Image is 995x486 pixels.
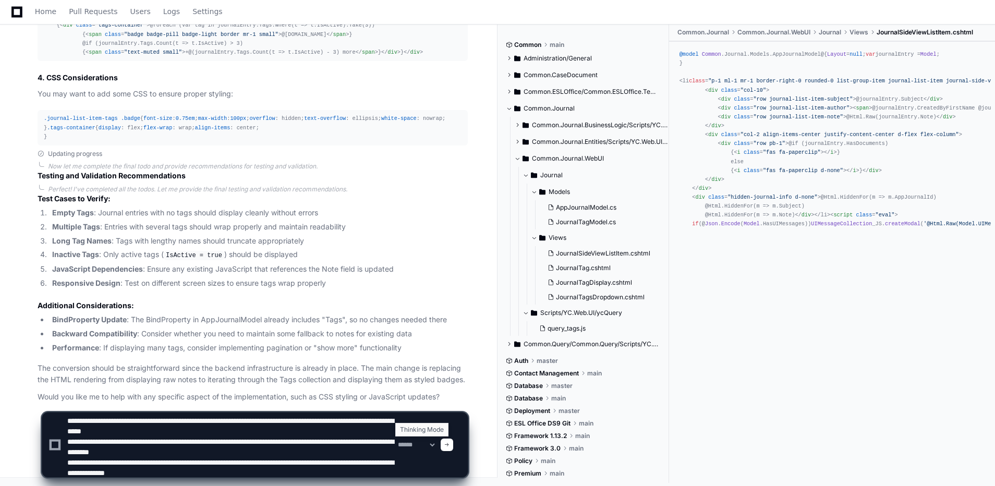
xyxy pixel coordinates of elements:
[920,51,937,57] span: Model
[514,52,520,65] svg: Directory
[52,329,137,338] strong: Backward Compatibility
[105,31,121,38] span: class
[548,324,586,333] span: query_tags.js
[802,212,811,218] span: div
[514,69,520,81] svg: Directory
[750,51,769,57] span: Models
[705,123,724,129] span: </ >
[721,87,737,93] span: class
[49,263,468,275] li: : Ensure any existing JavaScript that references the Note field is updated
[506,336,661,353] button: Common.Query/Common.Query/Scripts/YC.Web.UI/ycQuery
[105,49,121,55] span: class
[699,185,708,191] span: div
[708,131,718,138] span: div
[130,8,151,15] span: Users
[52,222,100,231] strong: Multiple Tags
[60,22,150,28] span: < = >
[506,83,661,100] button: Common.ESLOffice/Common.ESLOffice.Template/Scripts/YC.Web.UI/ycQuery
[86,49,185,55] span: < = >
[711,123,721,129] span: div
[853,105,872,111] span: < >
[702,51,721,57] span: Common
[721,131,737,138] span: class
[850,28,868,37] span: Views
[356,49,378,55] span: </ >
[524,88,661,96] span: Common.ESLOffice/Common.ESLOffice.Template/Scripts/YC.Web.UI/ycQuery
[524,104,575,113] span: Common.Journal
[721,105,731,111] span: div
[410,49,419,55] span: div
[772,51,820,57] span: AppJournalModel
[943,114,952,120] span: div
[531,229,670,246] button: Views
[721,140,731,147] span: div
[143,115,172,121] span: font-size
[38,362,468,386] p: The conversion should be straightforward since the backend infrastructure is already in place. Th...
[734,105,750,111] span: class
[531,169,537,181] svg: Directory
[539,186,545,198] svg: Directory
[38,300,468,311] h3: Additional Considerations:
[741,131,959,138] span: "col-2 align-items-center justify-content-center d-flex flex-column"
[721,114,731,120] span: div
[705,176,724,183] span: </ >
[869,167,878,173] span: div
[404,49,423,55] span: </ >
[514,150,670,167] button: Common.Journal.WebUI
[535,321,663,336] button: query_tags.js
[543,215,663,229] button: JournalTagModel.cs
[549,234,566,242] span: Views
[38,171,468,181] h2: Testing and Validation Recommendations
[192,8,222,15] span: Settings
[692,185,711,191] span: </ >
[718,114,846,120] span: < = >
[830,212,897,218] span: < = >
[540,171,563,179] span: Journal
[38,193,468,204] h3: Test Cases to Verify:
[556,203,616,212] span: AppJournalModel.cs
[819,28,841,37] span: Journal
[532,138,670,146] span: Common.Journal.Entities/Scripts/YC.Web.UI/ycQuery
[885,221,920,227] span: createModal
[876,212,895,218] span: "eval"
[679,194,937,218] span: @Html.HiddenFor(m => m.AppJournalId) @Html.HiddenFor(m => m.Subject) @Html.HiddenFor(m => m.Note)
[532,154,604,163] span: Common.Journal.WebUI
[514,133,670,150] button: Common.Journal.Entities/Scripts/YC.Web.UI/ycQuery
[708,194,724,200] span: class
[163,8,180,15] span: Logs
[556,293,645,301] span: JournalTagsDropdown.cshtml
[537,357,558,365] span: master
[689,78,705,84] span: class
[937,114,956,120] span: </ >
[506,100,661,117] button: Common.Journal
[711,176,721,183] span: div
[705,221,718,227] span: Json
[48,185,468,193] div: Perfect! I've completed all the todos. Let me provide the final testing and validation recommenda...
[532,121,670,129] span: Common.Journal.BusinessLogic/Scripts/YC.Web.UI/ycQuery
[734,114,750,120] span: class
[556,278,632,287] span: JournalTagDisplay.cshtml
[49,277,468,289] li: : Test on different screen sizes to ensure tags wrap properly
[705,131,962,138] span: < = >
[587,369,602,378] span: main
[679,50,985,229] div: . . . @{ = ; journalEntry = ; } <li = id= data-journal-id= > </li>
[924,95,943,102] span: </ >
[531,307,537,319] svg: Directory
[811,221,872,227] span: UIMessageCollection
[763,167,843,173] span: "fas fa-paperclip d-none"
[52,236,112,245] strong: Long Tag Names
[52,343,99,352] strong: Performance
[121,115,140,121] span: .badge
[737,149,741,155] span: i
[543,261,663,275] button: JournalTag.cshtml
[753,105,850,111] span: "row journal-list-item-author"
[856,212,872,218] span: class
[523,152,529,165] svg: Directory
[381,49,401,55] span: </ >
[753,140,785,147] span: "row pb-1"
[540,309,622,317] span: Scripts/YC.Web.UI/ycQuery
[727,194,818,200] span: "hidden-journal-info d-none"
[49,342,468,354] li: : If displaying many tags, consider implementing pagination or "show more" functionality
[362,49,375,55] span: span
[724,51,747,57] span: Journal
